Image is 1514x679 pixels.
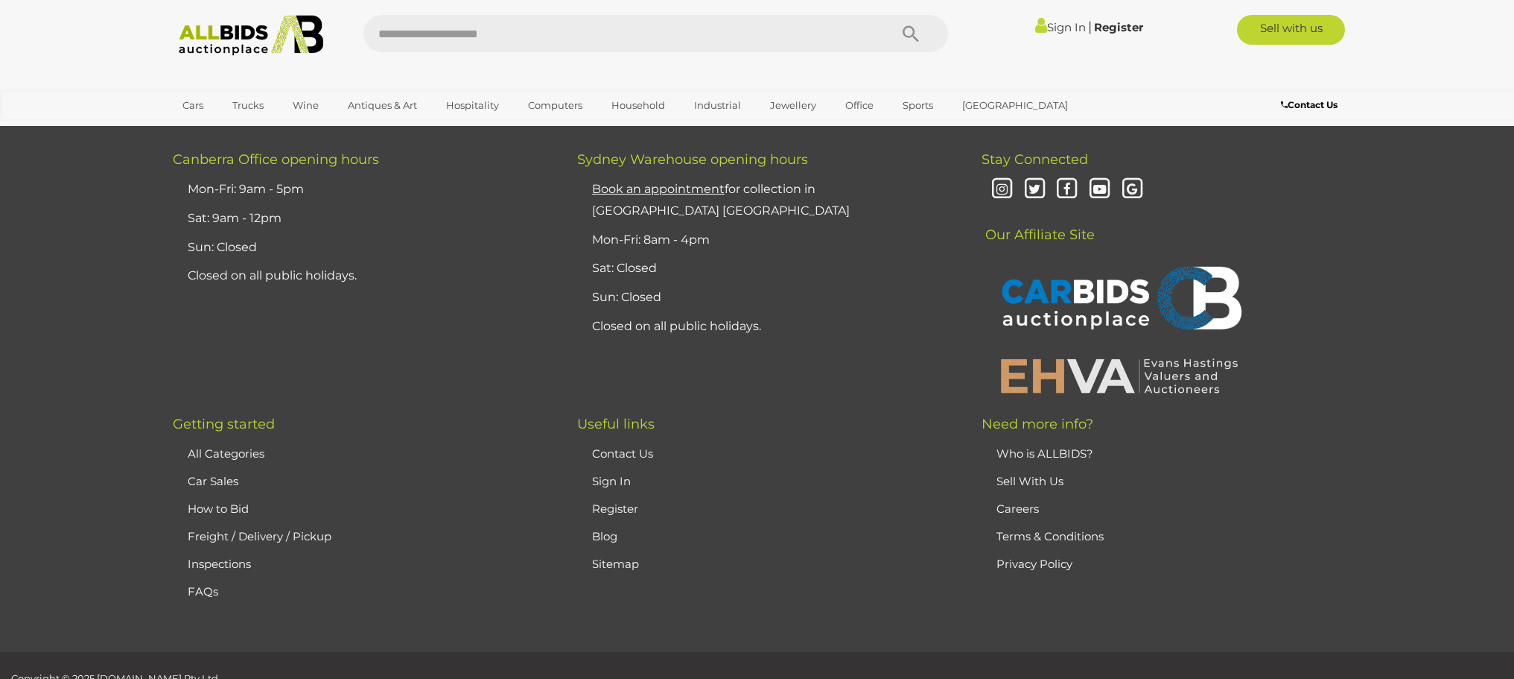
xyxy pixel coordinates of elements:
[602,93,675,118] a: Household
[188,557,251,571] a: Inspections
[982,416,1093,432] span: Need more info?
[223,93,273,118] a: Trucks
[283,93,328,118] a: Wine
[996,502,1039,516] a: Careers
[188,529,331,543] a: Freight / Delivery / Pickup
[588,312,944,341] li: Closed on all public holidays.
[996,446,1093,461] a: Who is ALLBIDS?
[592,182,850,218] a: Book an appointmentfor collection in [GEOGRAPHIC_DATA] [GEOGRAPHIC_DATA]
[996,529,1104,543] a: Terms & Conditions
[184,204,540,233] li: Sat: 9am - 12pm
[874,15,948,52] button: Search
[1054,177,1080,203] i: Facebook
[588,254,944,283] li: Sat: Closed
[760,93,826,118] a: Jewellery
[836,93,883,118] a: Office
[588,283,944,312] li: Sun: Closed
[1237,15,1345,45] a: Sell with us
[684,93,751,118] a: Industrial
[518,93,592,118] a: Computers
[436,93,509,118] a: Hospitality
[1087,177,1113,203] i: Youtube
[173,93,213,118] a: Cars
[1281,97,1341,113] a: Contact Us
[592,182,725,196] u: Book an appointment
[989,177,1015,203] i: Instagram
[577,151,808,168] span: Sydney Warehouse opening hours
[996,557,1072,571] a: Privacy Policy
[188,502,249,516] a: How to Bid
[588,226,944,255] li: Mon-Fri: 8am - 4pm
[1281,99,1338,110] b: Contact Us
[996,474,1063,488] a: Sell With Us
[592,557,639,571] a: Sitemap
[993,356,1246,395] img: EHVA | Evans Hastings Valuers and Auctioneers
[592,474,631,488] a: Sign In
[982,151,1088,168] span: Stay Connected
[188,474,238,488] a: Car Sales
[592,446,653,461] a: Contact Us
[1088,19,1092,35] span: |
[993,250,1246,349] img: CARBIDS Auctionplace
[1035,20,1086,34] a: Sign In
[173,151,379,168] span: Canberra Office opening hours
[184,175,540,204] li: Mon-Fri: 9am - 5pm
[982,204,1095,243] span: Our Affiliate Site
[338,93,427,118] a: Antiques & Art
[952,93,1078,118] a: [GEOGRAPHIC_DATA]
[188,446,264,461] a: All Categories
[577,416,655,432] span: Useful links
[1094,20,1143,34] a: Register
[184,233,540,262] li: Sun: Closed
[893,93,943,118] a: Sports
[188,584,218,599] a: FAQs
[1022,177,1048,203] i: Twitter
[1119,177,1145,203] i: Google
[592,529,617,543] a: Blog
[184,262,540,291] li: Closed on all public holidays.
[171,15,332,56] img: Allbids.com.au
[592,502,638,516] a: Register
[173,416,275,432] span: Getting started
